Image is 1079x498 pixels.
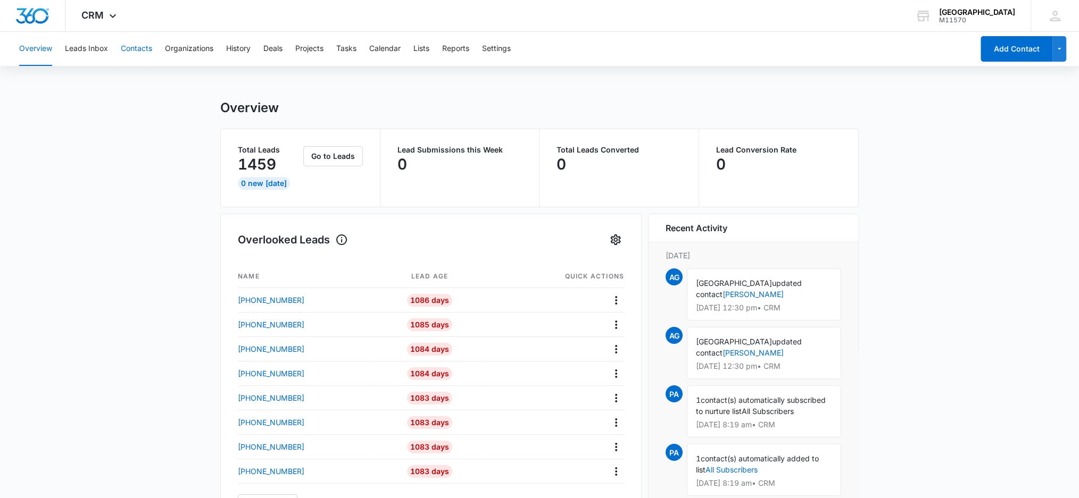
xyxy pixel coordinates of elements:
[226,32,251,66] button: History
[557,156,566,173] p: 0
[696,454,701,463] span: 1
[238,343,304,354] p: [PHONE_NUMBER]
[666,444,683,461] span: PA
[238,232,348,248] h1: Overlooked Leads
[263,32,283,66] button: Deals
[723,290,784,299] a: [PERSON_NAME]
[238,392,304,403] p: [PHONE_NUMBER]
[407,416,452,429] div: 1083 Days
[939,8,1015,16] div: account name
[397,146,522,154] p: Lead Submissions this Week
[238,417,304,428] p: [PHONE_NUMBER]
[121,32,152,66] button: Contacts
[407,318,452,331] div: 1085 Days
[336,32,356,66] button: Tasks
[238,368,374,379] a: [PHONE_NUMBER]
[696,454,819,474] span: contact(s) automatically added to list
[397,156,407,173] p: 0
[696,362,832,370] p: [DATE] 12:30 pm • CRM
[705,465,758,474] a: All Subscribers
[608,365,624,382] button: Actions
[696,337,772,346] span: [GEOGRAPHIC_DATA]
[608,463,624,479] button: Actions
[666,385,683,402] span: PA
[407,343,452,356] div: 1084 Days
[407,294,452,307] div: 1086 Days
[407,441,452,453] div: 1083 Days
[666,268,683,285] span: AG
[981,36,1052,62] button: Add Contact
[608,292,624,308] button: Actions
[238,146,301,154] p: Total Leads
[742,407,794,416] span: All Subscribers
[220,100,279,116] h1: Overview
[238,294,374,306] a: [PHONE_NUMBER]
[407,392,452,404] div: 1083 Days
[723,348,784,357] a: [PERSON_NAME]
[407,465,452,478] div: 1083 Days
[696,421,832,428] p: [DATE] 8:19 am • CRM
[238,466,304,477] p: [PHONE_NUMBER]
[608,390,624,406] button: Actions
[165,32,213,66] button: Organizations
[482,32,511,66] button: Settings
[295,32,323,66] button: Projects
[238,319,304,330] p: [PHONE_NUMBER]
[666,222,727,234] h6: Recent Activity
[413,32,429,66] button: Lists
[442,32,469,66] button: Reports
[696,395,826,416] span: contact(s) automatically subscribed to nurture list
[374,265,485,288] th: Lead age
[238,417,374,428] a: [PHONE_NUMBER]
[608,414,624,431] button: Actions
[608,316,624,333] button: Actions
[238,177,290,190] div: 0 New [DATE]
[238,294,304,306] p: [PHONE_NUMBER]
[303,151,363,161] a: Go to Leads
[485,265,624,288] th: Quick actions
[666,327,683,344] span: AG
[238,466,374,477] a: [PHONE_NUMBER]
[238,441,304,452] p: [PHONE_NUMBER]
[666,250,841,261] p: [DATE]
[696,304,832,311] p: [DATE] 12:30 pm • CRM
[369,32,401,66] button: Calendar
[608,341,624,357] button: Actions
[696,278,772,288] span: [GEOGRAPHIC_DATA]
[608,438,624,455] button: Actions
[238,343,374,354] a: [PHONE_NUMBER]
[81,10,104,21] span: CRM
[238,392,374,403] a: [PHONE_NUMBER]
[238,156,276,173] p: 1459
[696,479,832,487] p: [DATE] 8:19 am • CRM
[19,32,52,66] button: Overview
[238,265,374,288] th: Name
[716,156,726,173] p: 0
[238,319,374,330] a: [PHONE_NUMBER]
[607,231,624,248] button: Settings
[557,146,682,154] p: Total Leads Converted
[238,368,304,379] p: [PHONE_NUMBER]
[303,146,363,166] button: Go to Leads
[407,367,452,380] div: 1084 Days
[65,32,108,66] button: Leads Inbox
[939,16,1015,24] div: account id
[238,441,374,452] a: [PHONE_NUMBER]
[716,146,842,154] p: Lead Conversion Rate
[696,395,701,404] span: 1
